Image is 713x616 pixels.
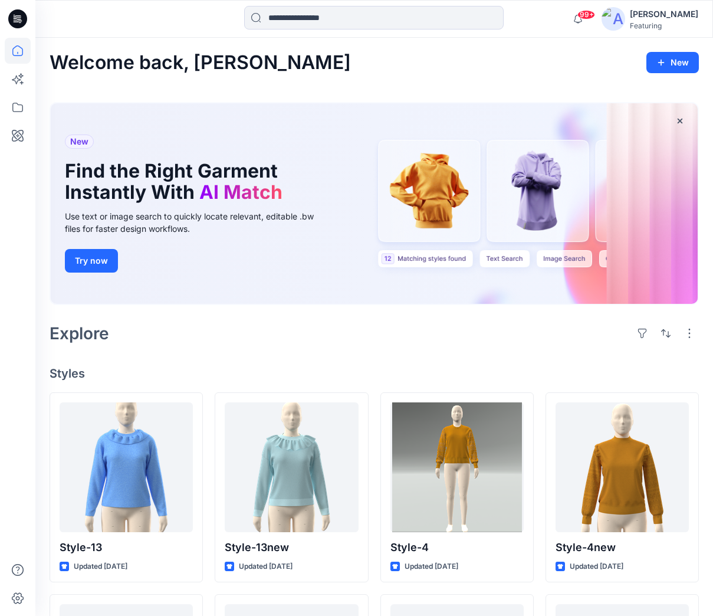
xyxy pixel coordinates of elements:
h2: Explore [50,324,109,343]
h1: Find the Right Garment Instantly With [65,160,313,203]
a: Style-13 [60,402,193,532]
p: Style-4 [390,539,524,556]
div: Featuring [630,21,698,30]
p: Style-13new [225,539,358,556]
h4: Styles [50,366,699,381]
span: 99+ [577,10,595,19]
p: Updated [DATE] [570,561,623,573]
button: Try now [65,249,118,273]
a: Style-4new [556,402,689,532]
p: Style-4new [556,539,689,556]
span: New [70,135,88,149]
div: Use text or image search to quickly locate relevant, editable .bw files for faster design workflows. [65,210,330,235]
h2: Welcome back, [PERSON_NAME] [50,52,351,74]
a: Style-4 [390,402,524,532]
p: Updated [DATE] [74,561,127,573]
p: Style-13 [60,539,193,556]
div: [PERSON_NAME] [630,7,698,21]
img: avatar [602,7,625,31]
p: Updated [DATE] [239,561,293,573]
button: New [646,52,699,73]
span: AI Match [199,181,282,204]
a: Style-13new [225,402,358,532]
p: Updated [DATE] [405,561,458,573]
